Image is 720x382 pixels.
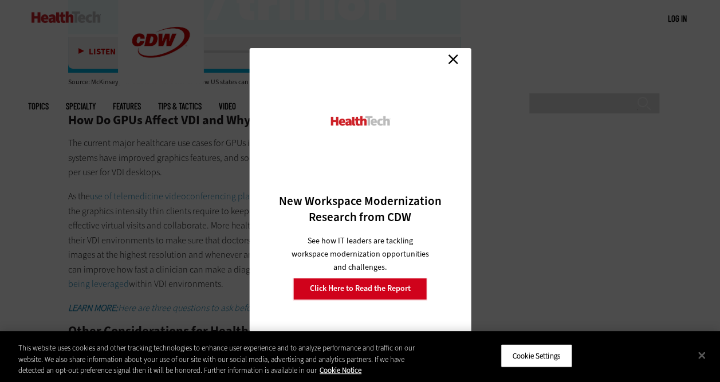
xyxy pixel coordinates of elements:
p: See how IT leaders are tackling workspace modernization opportunities and challenges. [289,234,431,274]
a: Click Here to Read the Report [293,278,427,300]
a: More information about your privacy [320,365,361,375]
button: Close [689,342,714,368]
h3: New Workspace Modernization Research from CDW [269,193,451,225]
a: Close [444,51,462,68]
button: Cookie Settings [501,344,572,368]
div: This website uses cookies and other tracking technologies to enhance user experience and to analy... [18,342,432,376]
img: HealthTech_0.png [329,115,391,127]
